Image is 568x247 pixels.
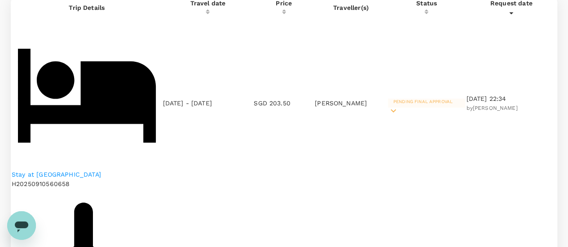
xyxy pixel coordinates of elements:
[388,99,466,108] div: Pending final approval
[163,99,212,108] p: [DATE] - [DATE]
[388,99,458,104] span: Pending final approval
[12,170,162,179] a: Stay at [GEOGRAPHIC_DATA]
[473,105,518,111] span: [PERSON_NAME]
[7,211,36,240] iframe: Button to launch messaging window
[466,94,556,103] p: [DATE] 22:34
[315,3,387,12] p: Traveller(s)
[466,105,517,111] span: by
[315,99,387,108] p: [PERSON_NAME]
[12,180,70,187] span: H20250910560658
[12,3,162,12] p: Trip Details
[254,99,314,108] p: SGD 203.50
